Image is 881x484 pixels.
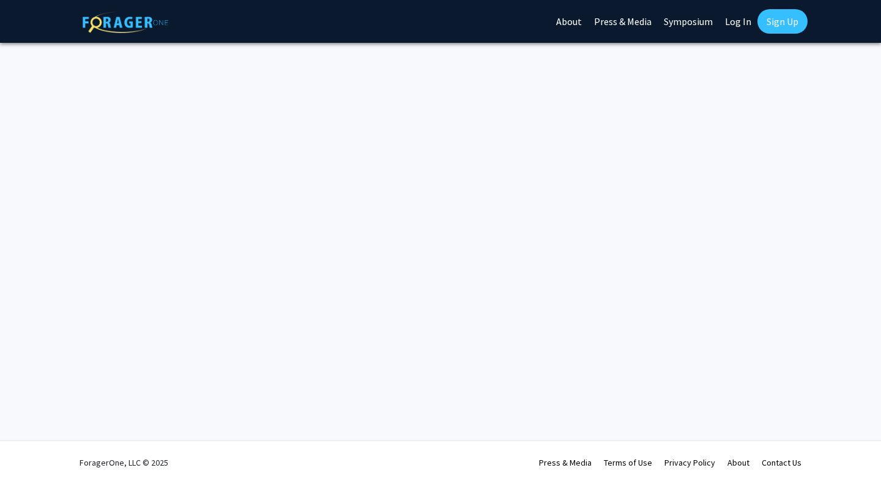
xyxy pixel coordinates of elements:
a: Contact Us [762,457,801,468]
a: About [727,457,749,468]
a: Terms of Use [604,457,652,468]
img: ForagerOne Logo [83,12,168,33]
a: Press & Media [539,457,592,468]
a: Privacy Policy [664,457,715,468]
div: ForagerOne, LLC © 2025 [80,441,168,484]
a: Sign Up [757,9,808,34]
